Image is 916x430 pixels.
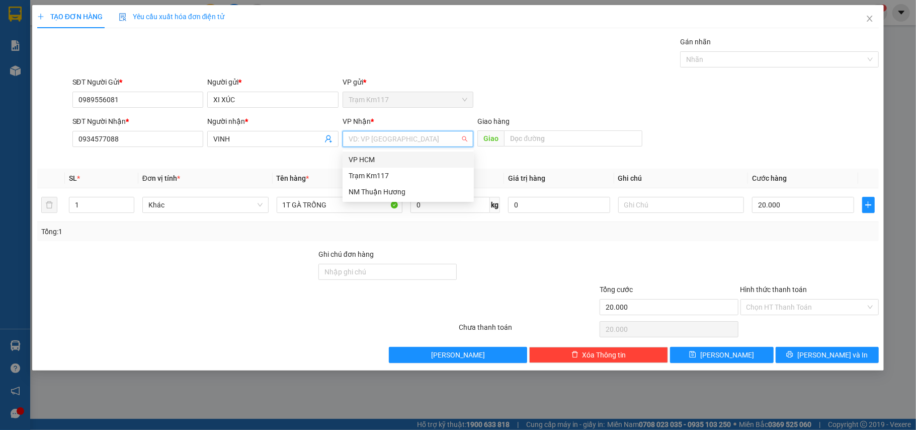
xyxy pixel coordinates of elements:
[343,117,371,125] span: VP Nhận
[100,10,124,20] span: Nhận:
[776,347,879,363] button: printer[PERSON_NAME] và In
[8,54,36,64] span: Đã TT :
[8,53,95,65] div: 60.000
[349,154,468,165] div: VP HCM
[100,33,171,47] div: 0938633260
[508,197,610,213] input: 0
[508,174,545,182] span: Giá trị hàng
[490,197,500,213] span: kg
[600,285,633,294] span: Tổng cước
[119,13,127,21] img: icon
[431,349,485,361] span: [PERSON_NAME]
[72,77,204,88] div: SĐT Người Gửi
[69,174,77,182] span: SL
[477,117,510,125] span: Giao hàng
[349,186,468,197] div: NM Thuận Hương
[856,5,884,33] button: Close
[349,170,468,181] div: Trạm Km117
[148,197,263,212] span: Khác
[504,130,642,147] input: Dọc đường
[100,9,171,21] div: VP HCM
[207,77,339,88] div: Người gửi
[37,13,44,20] span: plus
[752,174,787,182] span: Cước hàng
[324,135,332,143] span: user-add
[80,70,94,84] span: SL
[277,174,309,182] span: Tên hàng
[700,349,754,361] span: [PERSON_NAME]
[786,351,793,359] span: printer
[689,351,696,359] span: save
[207,116,339,127] div: Người nhận
[343,77,474,88] div: VP gửi
[582,349,626,361] span: Xóa Thông tin
[9,71,171,84] div: Tên hàng: 2T ( : 2 )
[37,13,103,21] span: TẠO ĐƠN HÀNG
[571,351,578,359] span: delete
[343,152,474,168] div: VP HCM
[866,15,874,23] span: close
[343,148,474,160] div: Văn phòng không hợp lệ
[72,116,204,127] div: SĐT Người Nhận
[277,197,403,213] input: VD: Bàn, Ghế
[614,169,748,188] th: Ghi chú
[349,92,468,107] span: Trạm Km117
[41,197,57,213] button: delete
[142,174,180,182] span: Đơn vị tính
[9,9,93,21] div: Trạm Km117
[740,285,807,294] label: Hình thức thanh toán
[100,21,171,33] div: lìn
[680,38,711,46] label: Gán nhãn
[41,226,354,237] div: Tổng: 1
[318,264,457,280] input: Ghi chú đơn hàng
[389,347,528,363] button: [PERSON_NAME]
[458,322,599,339] div: Chưa thanh toán
[343,168,474,184] div: Trạm Km117
[797,349,868,361] span: [PERSON_NAME] và In
[863,201,875,209] span: plus
[119,13,225,21] span: Yêu cầu xuất hóa đơn điện tử
[862,197,875,213] button: plus
[670,347,774,363] button: save[PERSON_NAME]
[318,250,374,258] label: Ghi chú đơn hàng
[529,347,668,363] button: deleteXóa Thông tin
[477,130,504,147] span: Giao
[9,33,93,47] div: 000000000002
[343,184,474,200] div: NM Thuận Hương
[9,10,24,20] span: Gửi:
[9,21,93,33] div: kiếu
[618,197,744,213] input: Ghi Chú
